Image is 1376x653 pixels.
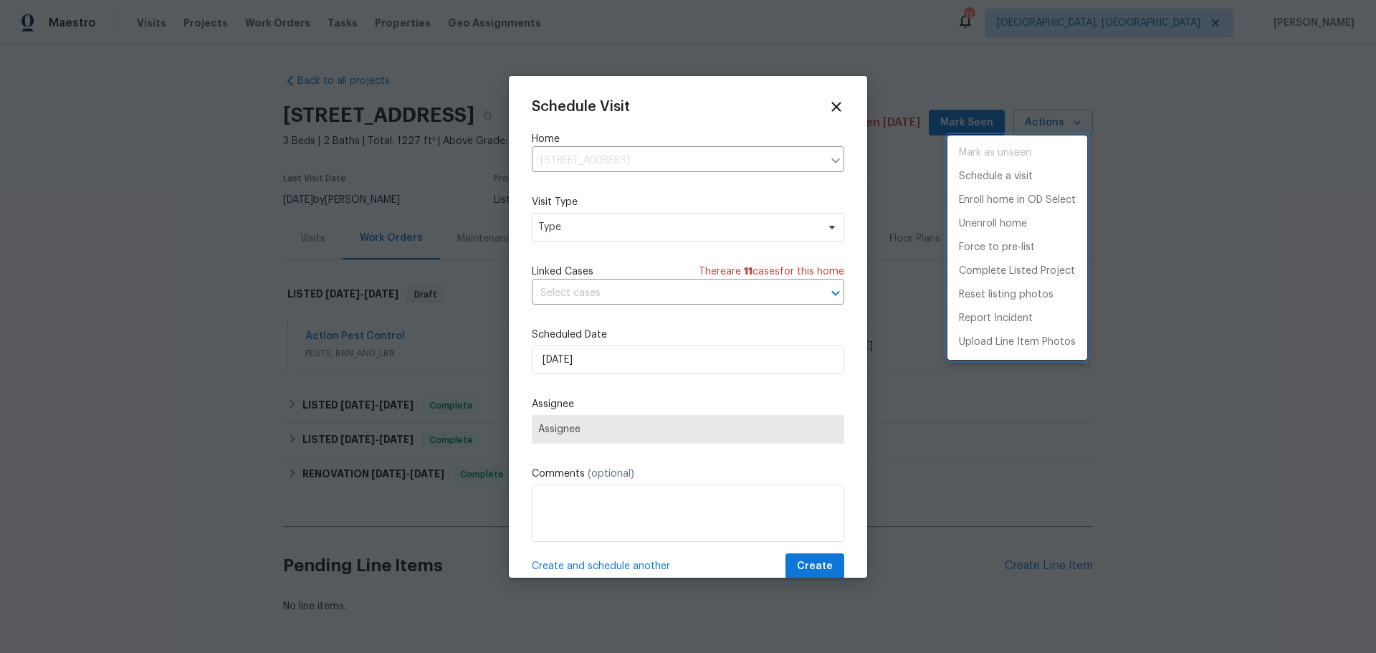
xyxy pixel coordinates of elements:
p: Force to pre-list [959,240,1035,255]
p: Schedule a visit [959,169,1033,184]
p: Unenroll home [959,216,1027,232]
p: Reset listing photos [959,287,1053,302]
p: Enroll home in OD Select [959,193,1076,208]
p: Report Incident [959,311,1033,326]
p: Upload Line Item Photos [959,335,1076,350]
p: Complete Listed Project [959,264,1075,279]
